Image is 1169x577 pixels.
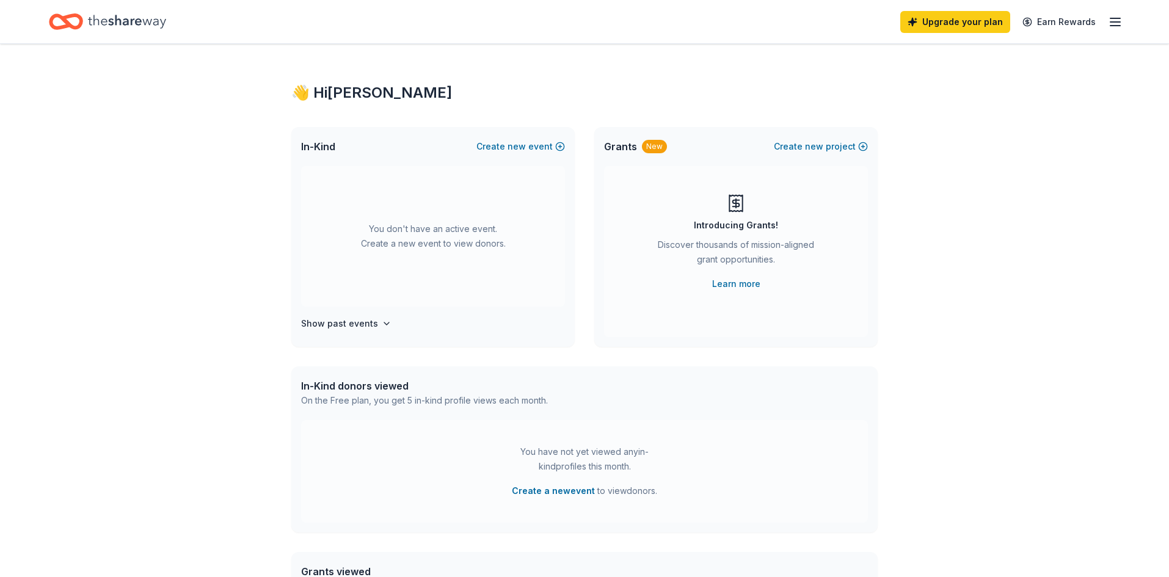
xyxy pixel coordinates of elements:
span: In-Kind [301,139,335,154]
button: Createnewproject [774,139,868,154]
span: new [508,139,526,154]
div: On the Free plan, you get 5 in-kind profile views each month. [301,393,548,408]
div: In-Kind donors viewed [301,379,548,393]
a: Earn Rewards [1015,11,1103,33]
div: You have not yet viewed any in-kind profiles this month. [508,445,661,474]
button: Createnewevent [476,139,565,154]
a: Learn more [712,277,760,291]
div: New [642,140,667,153]
a: Upgrade your plan [900,11,1010,33]
div: Discover thousands of mission-aligned grant opportunities. [653,238,819,272]
div: You don't have an active event. Create a new event to view donors. [301,166,565,307]
button: Create a newevent [512,484,595,498]
div: 👋 Hi [PERSON_NAME] [291,83,878,103]
span: Grants [604,139,637,154]
button: Show past events [301,316,391,331]
a: Home [49,7,166,36]
h4: Show past events [301,316,378,331]
div: Introducing Grants! [694,218,778,233]
span: to view donors . [512,484,657,498]
span: new [805,139,823,154]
